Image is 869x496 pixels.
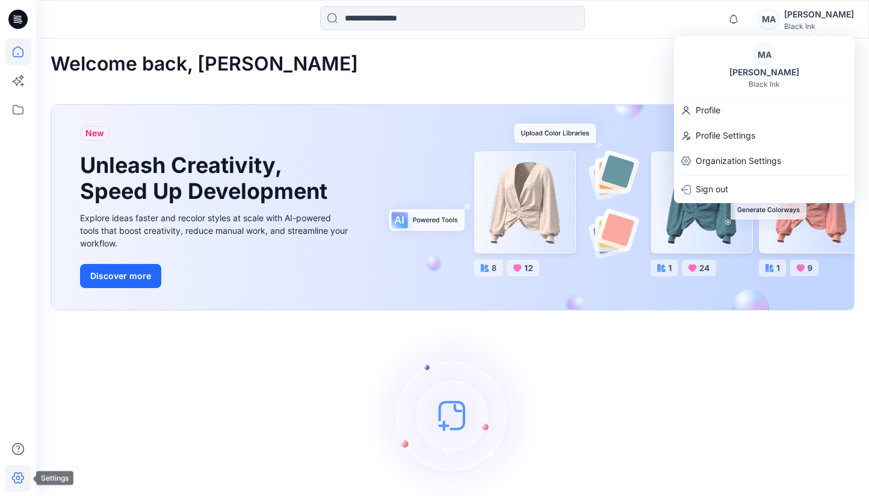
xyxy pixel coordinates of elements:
[674,149,855,172] a: Organization Settings
[753,43,775,65] div: MA
[80,264,161,288] button: Discover more
[696,149,781,172] p: Organization Settings
[674,99,855,122] a: Profile
[722,65,806,80] div: [PERSON_NAME]
[80,212,351,250] div: Explore ideas faster and recolor styles at scale with AI-powered tools that boost creativity, red...
[80,152,333,204] h1: Unleash Creativity, Speed Up Development
[51,53,358,75] h2: Welcome back, [PERSON_NAME]
[758,8,779,30] div: MA
[749,80,780,89] div: Black Ink
[85,126,104,140] span: New
[784,22,854,31] div: Black Ink
[80,264,351,288] a: Discover more
[696,178,728,201] p: Sign out
[696,99,720,122] p: Profile
[674,124,855,147] a: Profile Settings
[696,124,755,147] p: Profile Settings
[784,7,854,22] div: [PERSON_NAME]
